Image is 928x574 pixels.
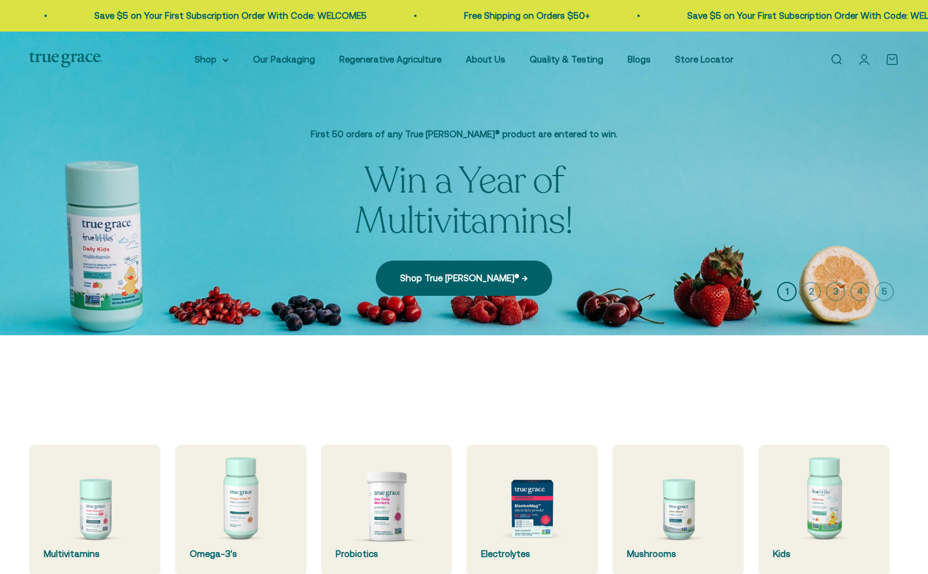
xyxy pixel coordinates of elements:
p: First 50 orders of any True [PERSON_NAME]® product are entered to win. [263,127,665,142]
button: 5 [874,282,894,301]
div: Kids [773,547,875,561]
p: Save $5 on Your First Subscription Order With Code: WELCOME5 [94,9,367,23]
button: 1 [777,282,797,301]
a: Our Packaging [253,54,315,64]
button: 2 [802,282,821,301]
button: 3 [826,282,845,301]
summary: Shop [195,52,229,67]
a: Regenerative Agriculture [339,54,441,64]
div: Probiotics [336,547,438,561]
split-lines: Win a Year of Multivitamins! [355,156,573,246]
a: Free Shipping on Orders $50+ [464,10,590,21]
a: Blogs [628,54,651,64]
div: Multivitamins [44,547,146,561]
button: 4 [850,282,870,301]
div: Omega-3's [190,547,292,561]
div: Mushrooms [627,547,729,561]
a: Shop True [PERSON_NAME]® → [376,261,552,296]
a: Store Locator [675,54,733,64]
a: About Us [466,54,505,64]
div: Electrolytes [481,547,583,561]
a: Quality & Testing [530,54,603,64]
